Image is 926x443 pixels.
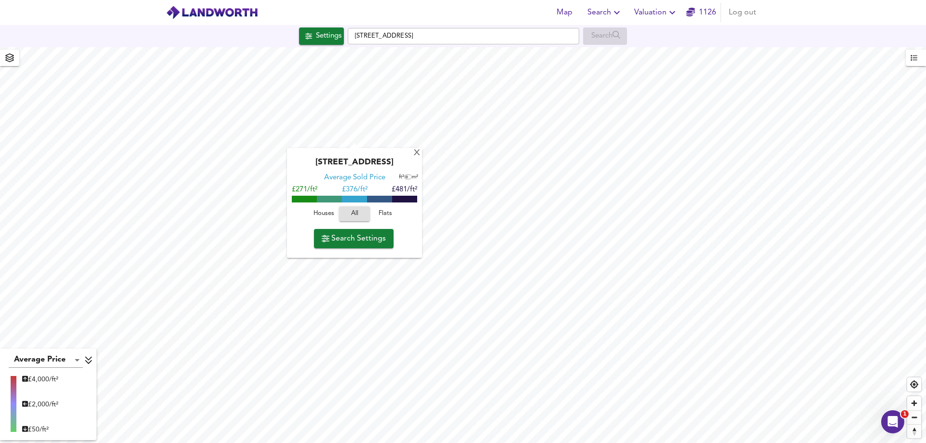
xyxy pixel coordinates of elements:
[553,6,576,19] span: Map
[630,3,682,22] button: Valuation
[166,5,258,20] img: logo
[686,3,717,22] button: 1126
[907,425,921,438] span: Reset bearing to north
[299,27,344,45] button: Settings
[339,206,370,221] button: All
[22,375,58,384] div: £ 4,000/ft²
[22,400,58,409] div: £ 2,000/ft²
[907,377,921,391] button: Find my location
[370,206,401,221] button: Flats
[413,149,421,158] div: X
[292,186,317,193] span: £271/ft²
[901,410,909,418] span: 1
[348,28,579,44] input: Enter a location...
[725,3,760,22] button: Log out
[549,3,580,22] button: Map
[729,6,756,19] span: Log out
[314,229,394,248] button: Search Settings
[583,27,627,45] div: Enable a Source before running a Search
[392,186,417,193] span: £481/ft²
[881,410,904,433] iframe: Intercom live chat
[292,158,417,173] div: [STREET_ADDRESS]
[322,232,386,245] span: Search Settings
[316,30,341,42] div: Settings
[324,173,385,183] div: Average Sold Price
[311,208,337,219] span: Houses
[344,208,365,219] span: All
[587,6,623,19] span: Search
[399,175,404,180] span: ft²
[584,3,626,22] button: Search
[907,411,921,424] span: Zoom out
[686,6,716,19] a: 1126
[308,206,339,221] button: Houses
[299,27,344,45] div: Click to configure Search Settings
[907,424,921,438] button: Reset bearing to north
[372,208,398,219] span: Flats
[634,6,678,19] span: Valuation
[412,175,418,180] span: m²
[342,186,368,193] span: £ 376/ft²
[9,352,83,368] div: Average Price
[907,396,921,410] button: Zoom in
[907,410,921,424] button: Zoom out
[22,425,58,434] div: £ 50/ft²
